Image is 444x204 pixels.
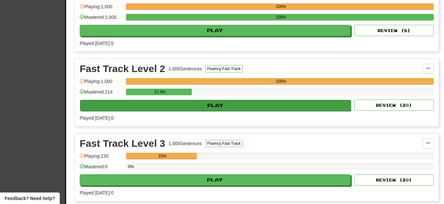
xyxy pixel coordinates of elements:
div: 100% [128,78,434,85]
div: Mastered: 0 [80,163,123,174]
div: 21.4% [128,89,192,95]
button: Play [80,25,350,36]
button: Fluency Fast Track [205,140,243,147]
span: Played [DATE]: 0 [80,190,113,195]
div: 100% [128,3,434,10]
div: 100% [128,14,434,20]
span: Open feedback widget [5,195,55,202]
span: Played [DATE]: 0 [80,41,113,46]
div: Fast Track Level 2 [80,64,165,74]
div: Mastered: 1,000 [80,14,123,25]
button: Play [80,174,350,185]
div: 23% [128,153,197,159]
button: Review (20) [354,100,434,111]
button: Play [80,100,351,111]
button: Review (8) [354,25,434,36]
div: Playing: 1,000 [80,3,123,14]
button: Fluency Fast Track [205,65,243,72]
div: Mastered: 214 [80,89,123,100]
div: 1,000 Sentences [169,65,202,72]
div: Playing: 230 [80,153,123,164]
div: Playing: 1,000 [80,78,123,89]
span: Played [DATE]: 0 [80,115,113,121]
button: Review (20) [354,174,434,185]
div: Fast Track Level 3 [80,139,165,148]
div: 1,000 Sentences [169,140,202,147]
